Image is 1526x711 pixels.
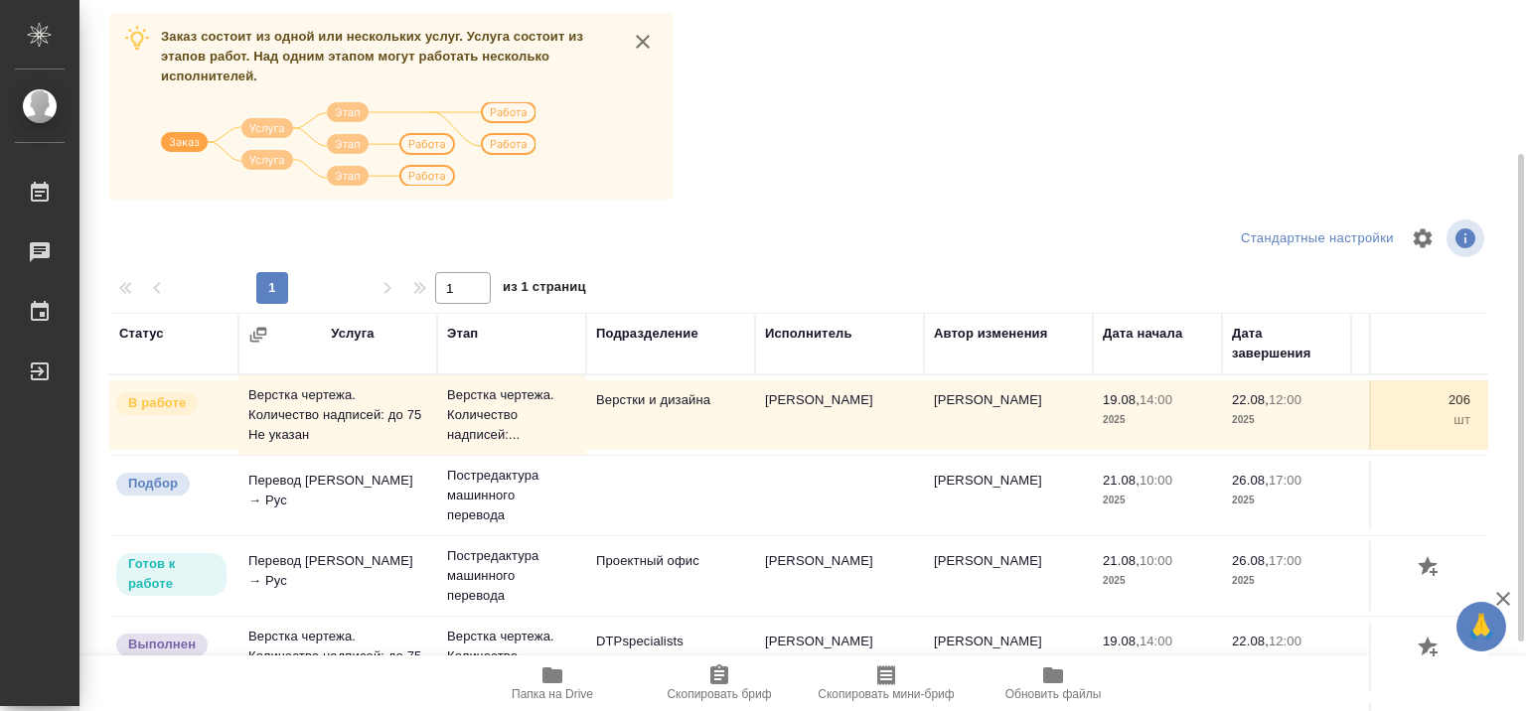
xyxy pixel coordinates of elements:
[586,380,755,450] td: Верстки и дизайна
[1140,553,1172,568] p: 10:00
[128,474,178,494] p: Подбор
[1005,687,1102,701] span: Обновить файлы
[1103,553,1140,568] p: 21.08,
[238,617,437,696] td: Верстка чертежа. Количество надписей: до 75 Не указан
[1361,632,1470,651] p: 38
[1103,473,1140,488] p: 21.08,
[1361,390,1470,410] p: 206
[238,461,437,530] td: Перевод [PERSON_NAME] → Рус
[1103,634,1140,648] p: 19.08,
[447,546,576,606] p: Постредактура машинного перевода
[1103,571,1212,591] p: 2025
[1361,491,1470,510] p: слово
[503,275,586,304] span: из 1 страниц
[119,324,164,344] div: Статус
[924,541,1093,611] td: [PERSON_NAME]
[1269,473,1301,488] p: 17:00
[1413,551,1447,585] button: Добавить оценку
[924,380,1093,450] td: [PERSON_NAME]
[1236,223,1399,254] div: split button
[1140,634,1172,648] p: 14:00
[1464,606,1498,647] span: 🙏
[1140,392,1172,407] p: 14:00
[1361,471,1470,491] p: 0
[1232,553,1269,568] p: 26.08,
[1361,551,1470,571] p: 1 680
[1103,324,1182,344] div: Дата начала
[1361,571,1470,591] p: слово
[1361,410,1470,430] p: шт
[1232,571,1341,591] p: 2025
[128,554,215,594] p: Готов к работе
[755,622,924,691] td: [PERSON_NAME]
[924,461,1093,530] td: [PERSON_NAME]
[1456,602,1506,651] button: 🙏
[1232,651,1341,671] p: 2025
[1361,651,1470,671] p: шт
[1103,410,1212,430] p: 2025
[755,380,924,450] td: [PERSON_NAME]
[1232,392,1269,407] p: 22.08,
[1269,553,1301,568] p: 17:00
[765,324,852,344] div: Исполнитель
[667,687,771,701] span: Скопировать бриф
[447,466,576,525] p: Постредактура машинного перевода
[161,29,583,83] span: Заказ состоит из одной или нескольких услуг. Услуга состоит из этапов работ. Над одним этапом мог...
[1103,651,1212,671] p: 2025
[628,27,658,57] button: close
[1269,634,1301,648] p: 12:00
[755,541,924,611] td: [PERSON_NAME]
[447,627,576,686] p: Верстка чертежа. Количество надписей:...
[447,385,576,445] p: Верстка чертежа. Количество надписей:...
[924,622,1093,691] td: [PERSON_NAME]
[469,655,636,711] button: Папка на Drive
[238,375,437,455] td: Верстка чертежа. Количество надписей: до 75 Не указан
[970,655,1137,711] button: Обновить файлы
[331,324,374,344] div: Услуга
[803,655,970,711] button: Скопировать мини-бриф
[1232,324,1341,363] div: Дата завершения
[1232,491,1341,510] p: 2025
[1103,392,1140,407] p: 19.08,
[1232,410,1341,430] p: 2025
[447,324,478,344] div: Этап
[1269,392,1301,407] p: 12:00
[1447,219,1488,257] span: Посмотреть информацию
[1140,473,1172,488] p: 10:00
[248,325,268,345] button: Сгруппировать
[818,687,954,701] span: Скопировать мини-бриф
[1232,473,1269,488] p: 26.08,
[1232,634,1269,648] p: 22.08,
[586,622,755,691] td: DTPspecialists
[934,324,1047,344] div: Автор изменения
[1103,491,1212,510] p: 2025
[1413,632,1447,665] button: Добавить оценку
[586,541,755,611] td: Проектный офис
[1399,214,1447,262] span: Настроить таблицу
[238,541,437,611] td: Перевод [PERSON_NAME] → Рус
[596,324,698,344] div: Подразделение
[128,393,186,413] p: В работе
[128,635,196,654] p: Выполнен
[636,655,803,711] button: Скопировать бриф
[512,687,593,701] span: Папка на Drive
